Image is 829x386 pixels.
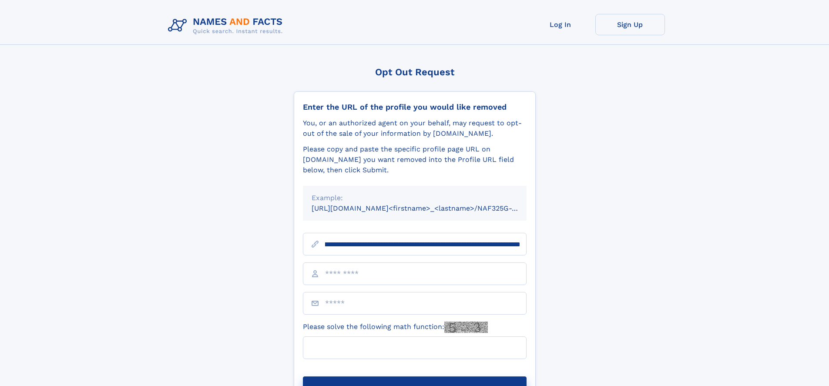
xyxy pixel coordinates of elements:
[164,14,290,37] img: Logo Names and Facts
[303,144,527,175] div: Please copy and paste the specific profile page URL on [DOMAIN_NAME] you want removed into the Pr...
[303,102,527,112] div: Enter the URL of the profile you would like removed
[303,118,527,139] div: You, or an authorized agent on your behalf, may request to opt-out of the sale of your informatio...
[595,14,665,35] a: Sign Up
[312,204,543,212] small: [URL][DOMAIN_NAME]<firstname>_<lastname>/NAF325G-xxxxxxxx
[526,14,595,35] a: Log In
[303,322,488,333] label: Please solve the following math function:
[294,67,536,77] div: Opt Out Request
[312,193,518,203] div: Example:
